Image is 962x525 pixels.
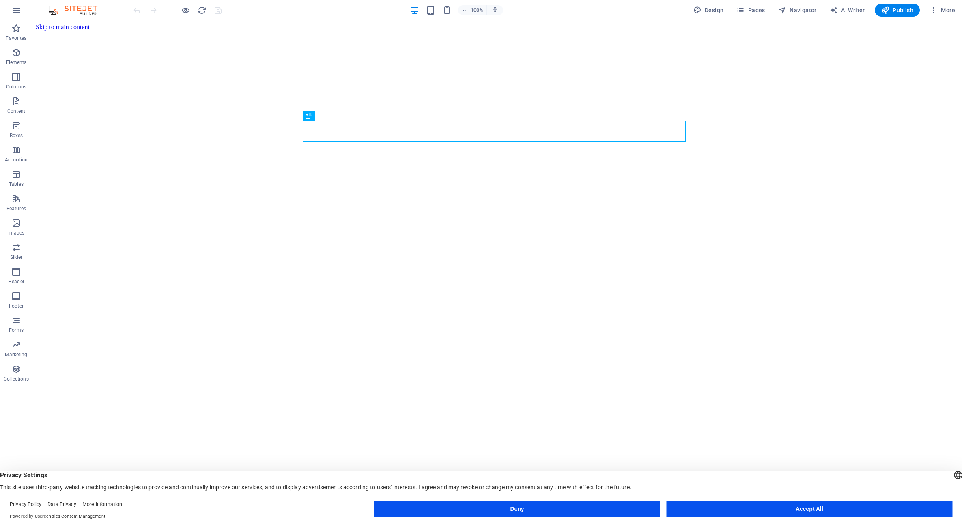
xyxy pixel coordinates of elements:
[3,3,57,10] a: Skip to main content
[6,84,26,90] p: Columns
[875,4,920,17] button: Publish
[47,5,108,15] img: Editor Logo
[7,108,25,114] p: Content
[9,181,24,187] p: Tables
[690,4,727,17] div: Design (Ctrl+Alt+Y)
[491,6,499,14] i: On resize automatically adjust zoom level to fit chosen device.
[10,132,23,139] p: Boxes
[8,230,25,236] p: Images
[9,303,24,309] p: Footer
[197,6,207,15] i: Reload page
[736,6,765,14] span: Pages
[5,351,27,358] p: Marketing
[690,4,727,17] button: Design
[778,6,817,14] span: Navigator
[930,6,955,14] span: More
[6,35,26,41] p: Favorites
[693,6,724,14] span: Design
[775,4,820,17] button: Navigator
[197,5,207,15] button: reload
[4,376,28,382] p: Collections
[6,205,26,212] p: Features
[10,254,23,260] p: Slider
[826,4,868,17] button: AI Writer
[5,157,28,163] p: Accordion
[6,59,27,66] p: Elements
[9,327,24,334] p: Forms
[733,4,768,17] button: Pages
[181,5,190,15] button: Click here to leave preview mode and continue editing
[8,278,24,285] p: Header
[926,4,958,17] button: More
[458,5,487,15] button: 100%
[470,5,483,15] h6: 100%
[881,6,913,14] span: Publish
[830,6,865,14] span: AI Writer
